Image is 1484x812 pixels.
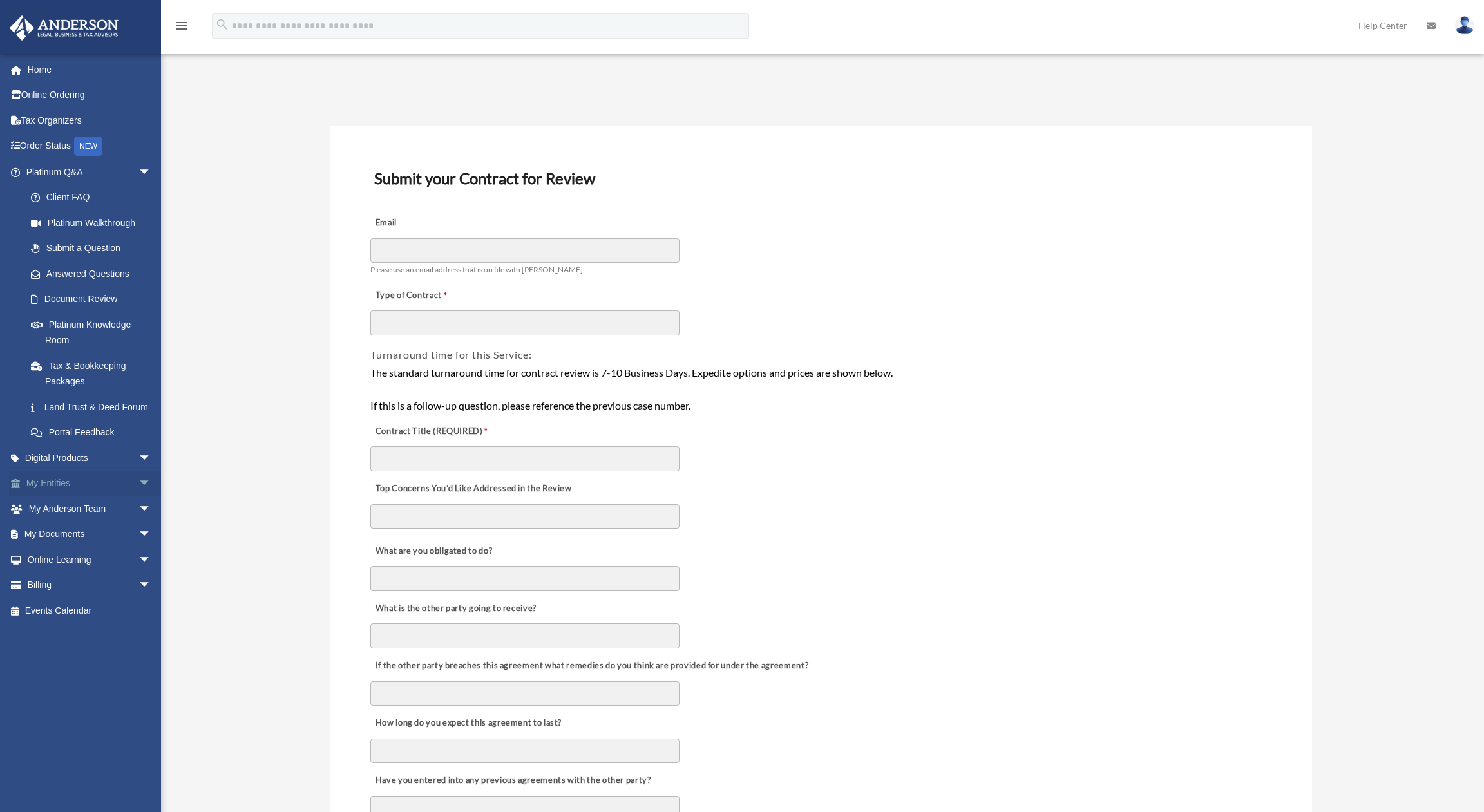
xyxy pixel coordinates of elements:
img: Anderson Advisors Platinum Portal [6,15,122,41]
a: menu [174,23,189,33]
span: Please use an email address that is on file with [PERSON_NAME] [370,265,583,274]
a: Digital Productsarrow_drop_down [9,445,171,471]
a: Billingarrow_drop_down [9,572,171,598]
h3: Submit your Contract for Review [369,165,1273,192]
a: Platinum Q&Aarrow_drop_down [9,159,171,185]
span: arrow_drop_down [138,445,164,471]
span: arrow_drop_down [138,159,164,185]
label: If the other party breaches this agreement what remedies do you think are provided for under the ... [370,657,812,675]
a: Answered Questions [18,261,171,287]
span: arrow_drop_down [138,522,164,548]
a: Online Ordering [9,82,171,108]
span: arrow_drop_down [138,496,164,522]
label: Top Concerns You’d Like Addressed in the Review [370,480,575,498]
span: arrow_drop_down [138,572,164,599]
label: Have you entered into any previous agreements with the other party? [370,772,654,790]
label: Type of Contract [370,287,499,305]
a: Client FAQ [18,185,171,211]
a: Land Trust & Deed Forum [18,394,171,420]
a: My Entitiesarrow_drop_down [9,471,171,496]
label: How long do you expect this agreement to last? [370,715,565,733]
a: Home [9,57,171,82]
a: Platinum Walkthrough [18,210,171,236]
img: User Pic [1455,16,1474,35]
span: arrow_drop_down [138,471,164,497]
a: Order StatusNEW [9,133,171,160]
a: Platinum Knowledge Room [18,312,171,353]
a: Online Learningarrow_drop_down [9,547,171,572]
label: Contract Title (REQUIRED) [370,422,499,440]
a: Submit a Question [18,236,171,261]
a: Tax & Bookkeeping Packages [18,353,171,394]
span: arrow_drop_down [138,547,164,573]
label: What is the other party going to receive? [370,600,540,618]
div: The standard turnaround time for contract review is 7-10 Business Days. Expedite options and pric... [370,364,1271,414]
a: Document Review [18,287,164,312]
i: search [215,17,229,32]
a: Events Calendar [9,598,171,623]
span: Turnaround time for this Service: [370,348,531,361]
a: My Documentsarrow_drop_down [9,522,171,547]
i: menu [174,18,189,33]
label: What are you obligated to do? [370,542,499,560]
label: Email [370,214,499,232]
a: Tax Organizers [9,108,171,133]
div: NEW [74,137,102,156]
a: Portal Feedback [18,420,171,446]
a: My Anderson Teamarrow_drop_down [9,496,171,522]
